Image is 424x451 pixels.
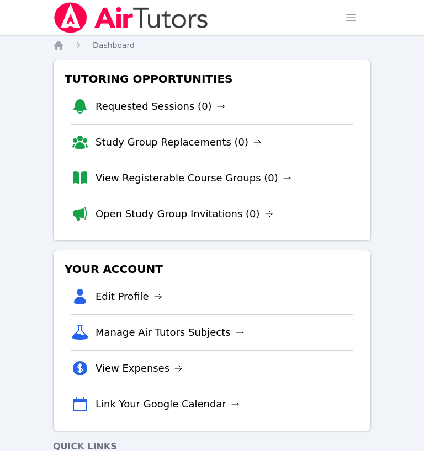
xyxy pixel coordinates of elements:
img: Air Tutors [53,2,209,33]
a: Requested Sessions (0) [96,99,225,114]
a: Manage Air Tutors Subjects [96,325,244,340]
a: Open Study Group Invitations (0) [96,206,273,222]
a: View Expenses [96,361,183,376]
h3: Tutoring Opportunities [62,69,362,89]
a: Study Group Replacements (0) [96,135,262,150]
nav: Breadcrumb [53,40,371,51]
span: Dashboard [93,41,135,50]
h3: Your Account [62,259,362,279]
a: View Registerable Course Groups (0) [96,170,291,186]
a: Dashboard [93,40,135,51]
a: Link Your Google Calendar [96,396,240,412]
a: Edit Profile [96,289,162,304]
